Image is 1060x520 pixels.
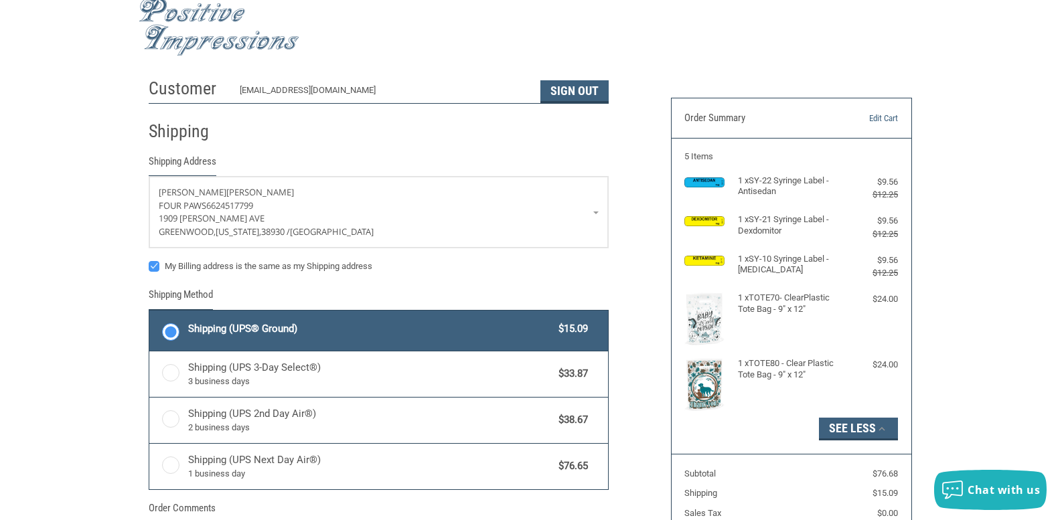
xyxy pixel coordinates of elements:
[552,321,589,337] span: $15.09
[738,292,842,315] h4: 1 x TOTE70- ClearPlastic Tote Bag - 9" x 12"
[844,175,898,189] div: $9.56
[149,177,608,248] a: Enter or select a different address
[188,467,552,481] span: 1 business day
[149,287,213,309] legend: Shipping Method
[684,112,830,125] h3: Order Summary
[149,78,227,100] h2: Customer
[873,468,898,479] span: $76.68
[738,254,842,276] h4: 1 x SY-10 Syringe Label - [MEDICAL_DATA]
[844,254,898,267] div: $9.56
[738,358,842,380] h4: 1 x TOTE80 - Clear Plastic Tote Bag - 9" x 12"
[968,483,1040,497] span: Chat with us
[290,226,374,238] span: [GEOGRAPHIC_DATA]
[844,266,898,280] div: $12.25
[844,214,898,228] div: $9.56
[844,188,898,201] div: $12.25
[552,366,589,381] span: $33.87
[844,292,898,306] div: $24.00
[552,458,589,474] span: $76.65
[188,375,552,388] span: 3 business days
[188,421,552,434] span: 2 business days
[684,151,898,162] h3: 5 Items
[540,80,609,103] button: Sign Out
[684,488,717,498] span: Shipping
[216,226,261,238] span: [US_STATE],
[877,508,898,518] span: $0.00
[159,186,226,198] span: [PERSON_NAME]
[873,488,898,498] span: $15.09
[819,418,898,440] button: See Less
[240,84,527,103] div: [EMAIL_ADDRESS][DOMAIN_NAME]
[188,406,552,434] span: Shipping (UPS 2nd Day Air®)
[149,120,227,143] h2: Shipping
[159,226,216,238] span: GREENWOOD,
[159,212,264,224] span: 1909 [PERSON_NAME] AVE
[206,199,253,211] span: 6624517799
[188,321,552,337] span: Shipping (UPS® Ground)
[934,470,1047,510] button: Chat with us
[844,358,898,371] div: $24.00
[149,154,216,176] legend: Shipping Address
[552,412,589,428] span: $38.67
[738,175,842,197] h4: 1 x SY-22 Syringe Label - Antisedan
[149,261,609,272] label: My Billing address is the same as my Shipping address
[844,228,898,241] div: $12.25
[684,508,721,518] span: Sales Tax
[684,468,716,479] span: Subtotal
[738,214,842,236] h4: 1 x SY-21 Syringe Label - Dexdomitor
[830,112,898,125] a: Edit Cart
[159,199,206,211] span: FOUR PAWS
[188,452,552,481] span: Shipping (UPS Next Day Air®)
[261,226,290,238] span: 38930 /
[226,186,294,198] span: [PERSON_NAME]
[188,360,552,388] span: Shipping (UPS 3-Day Select®)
